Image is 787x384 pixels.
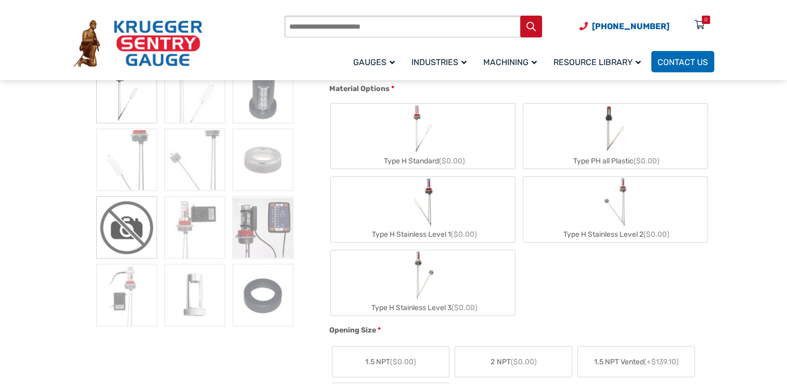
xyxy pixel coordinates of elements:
label: Type H Stainless Level 1 [331,177,515,242]
div: Type H Stainless Level 3 [331,300,515,315]
abbr: required [378,325,381,336]
span: Opening Size [329,326,376,335]
img: Therma Gauge - Image 8 [164,196,225,259]
span: ($0.00) [510,357,536,366]
div: Type H Standard [331,153,515,169]
span: Resource Library [553,57,641,67]
a: Gauges [347,49,405,74]
span: Machining [483,57,537,67]
img: Therma Gauge - Image 4 [96,129,157,191]
div: Type PH all Plastic [523,153,707,169]
img: Therma Gauge - Image 10 [96,264,157,326]
a: Machining [477,49,547,74]
a: Phone Number (920) 434-8860 [579,20,669,33]
span: ($0.00) [451,303,477,312]
span: (+$139.10) [644,357,679,366]
label: Type PH all Plastic [523,104,707,169]
img: Therma Gauge - Image 9 [233,196,293,259]
span: [PHONE_NUMBER] [592,21,669,31]
label: Type H Stainless Level 2 [523,177,707,242]
img: Krueger Sentry Gauge [73,20,202,68]
a: Contact Us [651,51,714,72]
img: ALN [233,129,293,191]
label: Type H Standard [331,104,515,169]
a: Resource Library [547,49,651,74]
abbr: required [391,83,394,94]
img: Therma Gauge - Image 5 [164,129,225,191]
a: Industries [405,49,477,74]
img: Therma Gauge [96,61,157,123]
span: ($0.00) [390,357,416,366]
span: ($0.00) [450,230,476,239]
img: Therma Gauge - Image 2 [164,61,225,123]
span: ($0.00) [643,230,669,239]
span: Contact Us [657,57,708,67]
div: Type H Stainless Level 1 [331,227,515,242]
div: Type H Stainless Level 2 [523,227,707,242]
img: ALG-OF [164,264,225,326]
img: PVG [233,61,293,123]
span: Material Options [329,84,390,93]
span: 1.5 NPT [365,356,416,367]
span: Gauges [353,57,395,67]
img: Therma Gauge - Image 7 [96,196,157,259]
div: 0 [704,16,707,24]
span: 2 NPT [491,356,536,367]
span: ($0.00) [438,157,465,165]
span: Industries [411,57,467,67]
span: ($0.00) [634,157,660,165]
span: 1.5 NPT Vented [594,356,679,367]
label: Type H Stainless Level 3 [331,250,515,315]
img: Therma Gauge - Image 12 [233,264,293,326]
